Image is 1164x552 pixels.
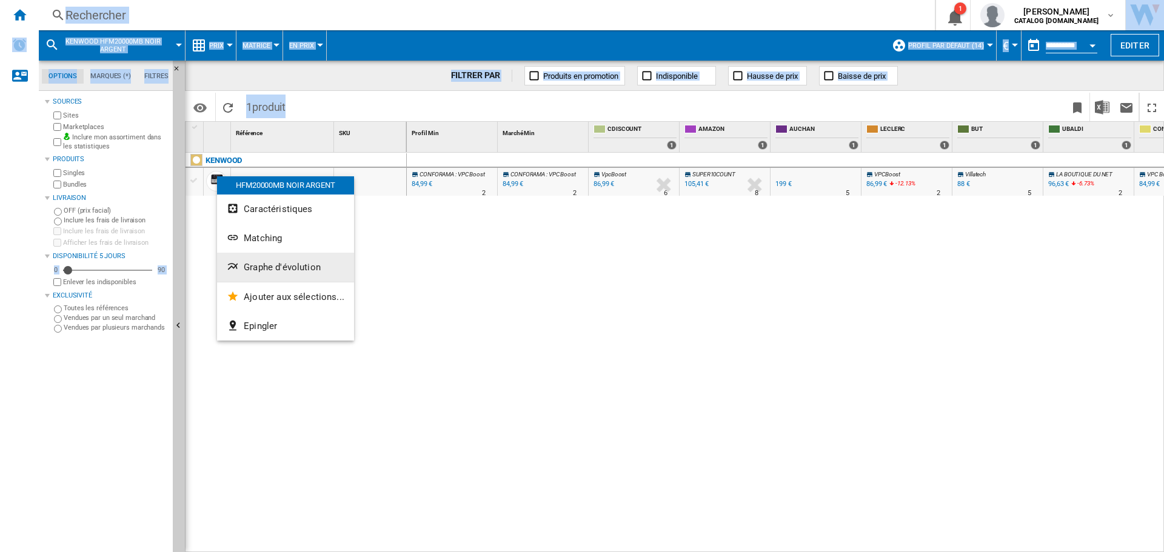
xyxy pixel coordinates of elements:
[217,253,354,282] button: Graphe d'évolution
[244,262,321,273] span: Graphe d'évolution
[217,176,354,195] div: HFM20000MB NOIR ARGENT
[217,282,354,311] button: Ajouter aux sélections...
[244,291,344,302] span: Ajouter aux sélections...
[244,233,282,244] span: Matching
[217,311,354,341] button: Epingler...
[244,321,277,331] span: Epingler
[217,195,354,224] button: Caractéristiques
[244,204,312,214] span: Caractéristiques
[217,224,354,253] button: Matching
